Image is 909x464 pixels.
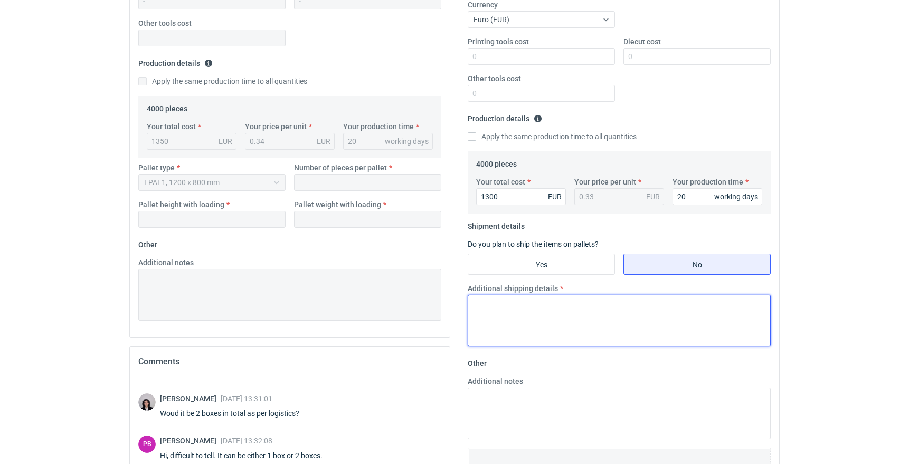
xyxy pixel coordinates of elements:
label: Pallet height with loading [138,199,224,210]
div: Woud it be 2 boxes in total as per logistics? [160,408,312,419]
span: [PERSON_NAME] [160,394,221,403]
span: Euro (EUR) [474,15,509,24]
div: Paulius Bukšnys [138,436,156,453]
input: 0 [468,85,615,102]
label: Apply the same production time to all quantities [468,131,637,142]
label: Additional shipping details [468,283,558,294]
label: Pallet type [138,162,175,173]
span: [DATE] 13:32:08 [221,437,272,445]
div: EUR [646,191,660,202]
label: Apply the same production time to all quantities [138,76,307,86]
label: Additional notes [138,257,194,268]
legend: Production details [468,110,542,123]
legend: Other [468,355,487,368]
label: Additional notes [468,376,523,386]
div: EUR [317,136,330,147]
img: Sebastian Markut [138,393,156,411]
h2: Comments [138,355,441,368]
legend: Other [138,236,157,249]
textarea: - [138,269,441,321]
label: Number of pieces per pallet [294,162,387,173]
label: Other tools cost [468,73,521,84]
legend: 4000 pieces [147,100,187,113]
label: Other tools cost [138,18,192,28]
label: Your production time [343,121,414,132]
label: Pallet weight with loading [294,199,381,210]
label: Your price per unit [245,121,307,132]
input: 0 [623,48,771,65]
label: Your price per unit [574,177,636,187]
label: Your production time [673,177,743,187]
div: EUR [548,191,562,202]
div: Hi, difficult to tell. It can be either 1 box or 2 boxes. [160,450,335,461]
label: Your total cost [476,177,525,187]
legend: Shipment details [468,218,525,230]
input: 0 [468,48,615,65]
input: 0 [673,188,762,205]
figcaption: PB [138,436,156,453]
legend: Production details [138,55,213,67]
div: EUR [219,136,232,147]
label: Yes [468,254,615,275]
textarea: To enrich screen reader interactions, please activate Accessibility in Grammarly extension settings [468,295,771,346]
label: Diecut cost [623,36,661,47]
label: Your total cost [147,121,196,132]
input: 0 [476,188,566,205]
span: [PERSON_NAME] [160,437,221,445]
span: [DATE] 13:31:01 [221,394,272,403]
legend: 4000 pieces [476,156,517,168]
label: Printing tools cost [468,36,529,47]
label: No [623,254,771,275]
label: Do you plan to ship the items on pallets? [468,240,599,248]
div: working days [385,136,429,147]
div: working days [714,191,758,202]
